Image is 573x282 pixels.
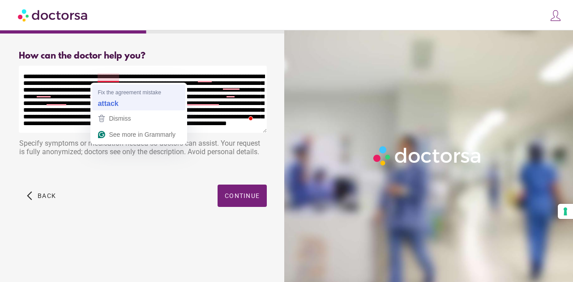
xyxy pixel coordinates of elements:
textarea: To enrich screen reader interactions, please activate Accessibility in Grammarly extension settings [19,66,267,133]
span: Back [38,192,56,199]
button: Continue [218,185,267,207]
img: Doctorsa.com [18,5,89,25]
span: Continue [225,192,260,199]
button: Your consent preferences for tracking technologies [558,204,573,219]
img: Logo-Doctorsa-trans-White-partial-flat.png [370,143,485,168]
div: Specify symptoms or medication needed so doctors can assist. Your request is fully anonymized; do... [19,135,267,163]
img: icons8-customer-100.png [549,9,562,22]
button: arrow_back_ios Back [23,185,60,207]
div: How can the doctor help you? [19,51,267,61]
